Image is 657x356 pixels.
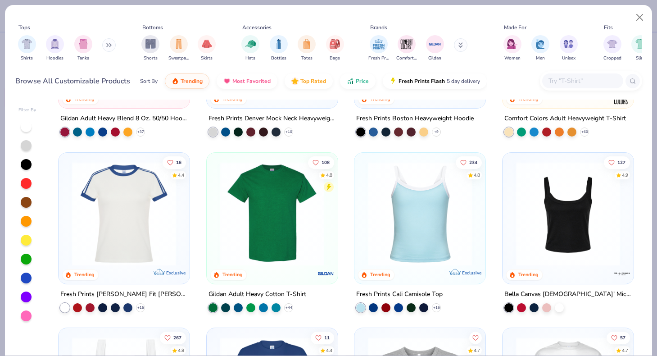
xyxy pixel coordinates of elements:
[142,23,163,32] div: Bottoms
[504,55,521,62] span: Women
[562,55,575,62] span: Unisex
[631,35,649,62] button: filter button
[181,78,203,85] span: Trending
[291,78,299,85] img: TopRated.gif
[604,23,613,32] div: Fits
[201,55,213,62] span: Skirts
[317,264,335,282] img: Gildan logo
[270,35,288,62] button: filter button
[74,35,92,62] div: filter for Tanks
[308,156,334,169] button: Like
[178,172,184,178] div: 4.4
[18,23,30,32] div: Tops
[631,35,649,62] div: filter for Slim
[504,23,526,32] div: Made For
[372,37,385,51] img: Fresh Prints Image
[46,55,63,62] span: Hoodies
[356,78,369,85] span: Price
[169,88,187,106] img: Gildan logo
[474,172,480,178] div: 4.8
[607,39,617,49] img: Cropped Image
[202,39,212,49] img: Skirts Image
[208,113,336,124] div: Fresh Prints Denver Mock Neck Heavyweight Sweatshirt
[168,35,189,62] button: filter button
[447,76,480,87] span: 5 day delivery
[298,35,316,62] div: filter for Totes
[60,288,188,300] div: Fresh Prints [PERSON_NAME] Fit [PERSON_NAME] Shirt with Stripes
[46,35,64,62] div: filter for Hoodies
[368,35,389,62] div: filter for Fresh Prints
[198,35,216,62] button: filter button
[46,35,64,62] button: filter button
[223,78,231,85] img: most_fav.gif
[631,9,648,26] button: Close
[400,37,413,51] img: Comfort Colors Image
[636,55,645,62] span: Slim
[78,39,88,49] img: Tanks Image
[390,78,397,85] img: flash.gif
[274,39,284,49] img: Bottles Image
[399,78,445,85] span: Fresh Prints Flash
[302,39,312,49] img: Totes Image
[356,113,474,124] div: Fresh Prints Boston Heavyweight Hoodie
[620,335,625,340] span: 57
[326,35,344,62] div: filter for Bags
[241,35,259,62] div: filter for Hats
[298,35,316,62] button: filter button
[603,35,621,62] div: filter for Cropped
[560,35,578,62] button: filter button
[622,347,628,354] div: 4.7
[144,55,158,62] span: Shorts
[326,347,332,354] div: 4.4
[356,288,443,300] div: Fresh Prints Cali Camisole Top
[18,35,36,62] button: filter button
[536,55,545,62] span: Men
[314,94,333,100] span: Exclusive
[512,161,625,265] img: 8af284bf-0d00-45ea-9003-ce4b9a3194ad
[21,55,33,62] span: Shirts
[137,129,144,134] span: + 37
[428,55,441,62] span: Gildan
[141,35,159,62] div: filter for Shorts
[300,78,326,85] span: Top Rated
[469,160,477,164] span: 234
[174,39,184,49] img: Sweatpants Image
[285,73,333,89] button: Top Rated
[176,160,181,164] span: 16
[22,39,32,49] img: Shirts Image
[462,94,481,100] span: Exclusive
[504,113,626,124] div: Comfort Colors Adult Heavyweight T-Shirt
[462,269,481,275] span: Exclusive
[178,347,184,354] div: 4.8
[368,35,389,62] button: filter button
[18,107,36,114] div: Filter By
[581,129,588,134] span: + 60
[322,160,330,164] span: 108
[603,35,621,62] button: filter button
[165,73,209,89] button: Trending
[635,39,645,49] img: Slim Image
[428,37,442,51] img: Gildan Image
[370,23,387,32] div: Brands
[68,161,181,265] img: e5540c4d-e74a-4e58-9a52-192fe86bec9f
[507,39,517,49] img: Women Image
[285,305,292,310] span: + 44
[217,73,277,89] button: Most Favorited
[396,35,417,62] div: filter for Comfort Colors
[603,55,621,62] span: Cropped
[426,35,444,62] div: filter for Gildan
[216,161,329,265] img: db319196-8705-402d-8b46-62aaa07ed94f
[383,73,487,89] button: Fresh Prints Flash5 day delivery
[396,35,417,62] button: filter button
[548,76,617,86] input: Try "T-Shirt"
[622,172,628,178] div: 4.9
[612,264,630,282] img: Bella + Canvas logo
[285,129,292,134] span: + 10
[173,335,181,340] span: 267
[368,55,389,62] span: Fresh Prints
[607,331,630,344] button: Like
[168,35,189,62] div: filter for Sweatpants
[326,35,344,62] button: filter button
[612,88,630,106] img: Comfort Colors logo
[474,347,480,354] div: 4.7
